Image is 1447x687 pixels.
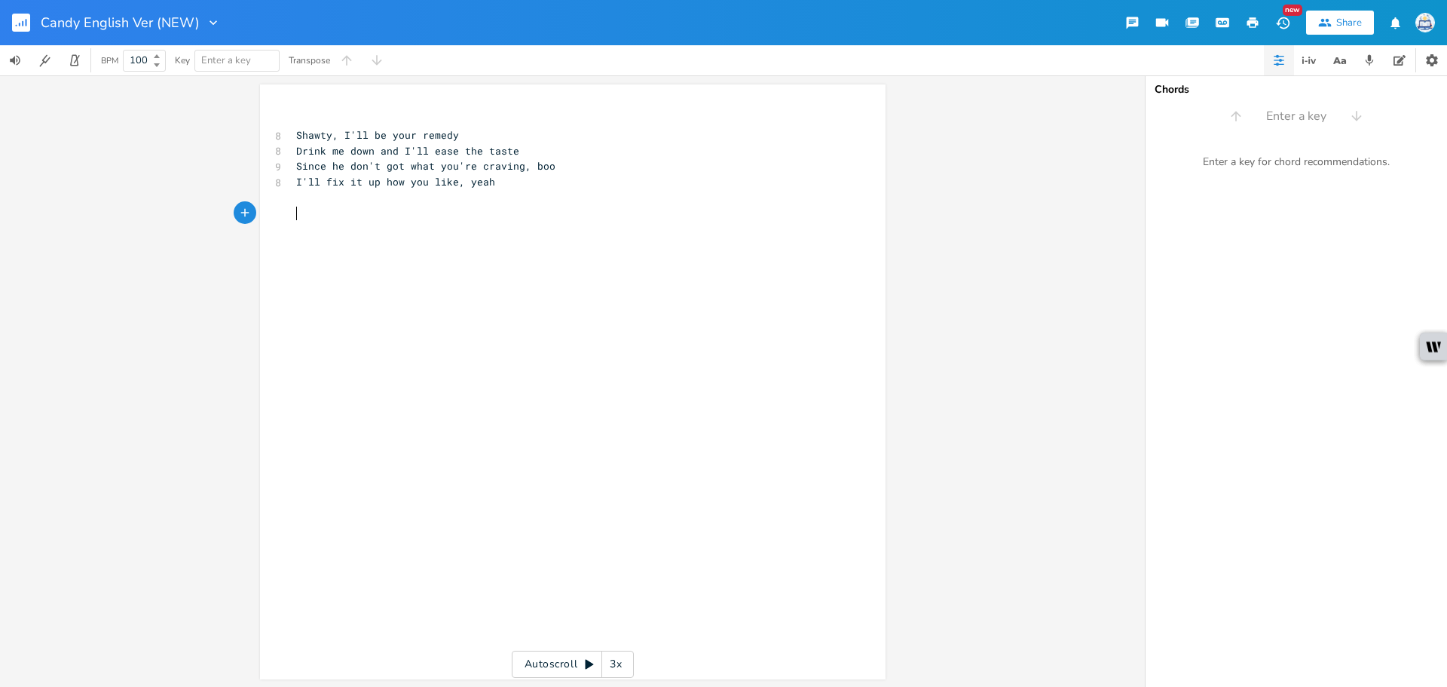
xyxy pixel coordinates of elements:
div: BPM [101,57,118,65]
div: Chords [1155,84,1438,95]
button: Share [1306,11,1374,35]
div: 3x [602,651,629,678]
div: New [1283,5,1302,16]
div: Enter a key for chord recommendations. [1146,146,1447,178]
div: Key [175,56,190,65]
span: Enter a key [1266,108,1326,125]
span: Since he don't got what you're craving, boo [296,159,555,173]
span: Enter a key [201,54,251,67]
img: Sign In [1415,13,1435,32]
div: Share [1336,16,1362,29]
span: I'll fix it up how you like, yeah [296,175,495,189]
span: Drink me down and I'll ease the taste [296,144,519,158]
span: Candy English Ver (NEW) [41,16,200,29]
span: Shawty, I'll be your remedy [296,128,459,142]
div: Transpose [289,56,330,65]
button: New [1268,9,1298,36]
div: Autoscroll [512,651,634,678]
